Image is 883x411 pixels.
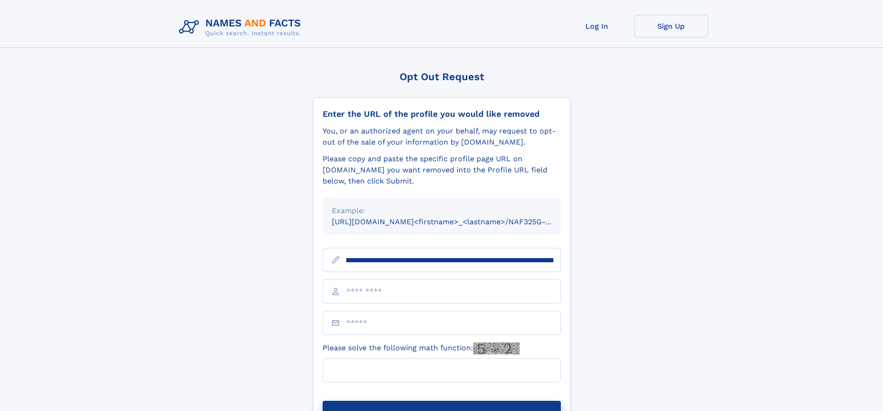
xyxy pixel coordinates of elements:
[175,15,309,40] img: Logo Names and Facts
[332,217,578,226] small: [URL][DOMAIN_NAME]<firstname>_<lastname>/NAF325G-xxxxxxxx
[323,126,561,148] div: You, or an authorized agent on your behalf, may request to opt-out of the sale of your informatio...
[323,109,561,119] div: Enter the URL of the profile you would like removed
[313,71,571,82] div: Opt Out Request
[332,205,552,216] div: Example:
[323,153,561,187] div: Please copy and paste the specific profile page URL on [DOMAIN_NAME] you want removed into the Pr...
[323,342,520,354] label: Please solve the following math function:
[560,15,634,38] a: Log In
[634,15,708,38] a: Sign Up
